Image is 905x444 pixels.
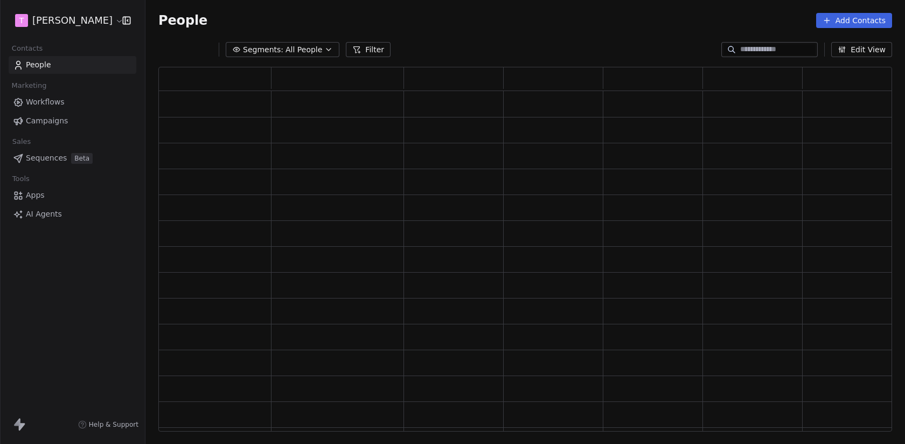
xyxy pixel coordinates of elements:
[7,78,51,94] span: Marketing
[243,44,283,55] span: Segments:
[26,96,65,108] span: Workflows
[8,171,34,187] span: Tools
[159,91,902,432] div: grid
[32,13,113,27] span: [PERSON_NAME]
[13,11,115,30] button: T[PERSON_NAME]
[78,420,138,429] a: Help & Support
[89,420,138,429] span: Help & Support
[9,112,136,130] a: Campaigns
[26,152,67,164] span: Sequences
[9,56,136,74] a: People
[9,149,136,167] a: SequencesBeta
[831,42,892,57] button: Edit View
[346,42,391,57] button: Filter
[26,59,51,71] span: People
[816,13,892,28] button: Add Contacts
[26,115,68,127] span: Campaigns
[26,209,62,220] span: AI Agents
[26,190,45,201] span: Apps
[7,40,47,57] span: Contacts
[71,153,93,164] span: Beta
[158,12,207,29] span: People
[9,186,136,204] a: Apps
[9,205,136,223] a: AI Agents
[8,134,36,150] span: Sales
[9,93,136,111] a: Workflows
[19,15,24,26] span: T
[286,44,322,55] span: All People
